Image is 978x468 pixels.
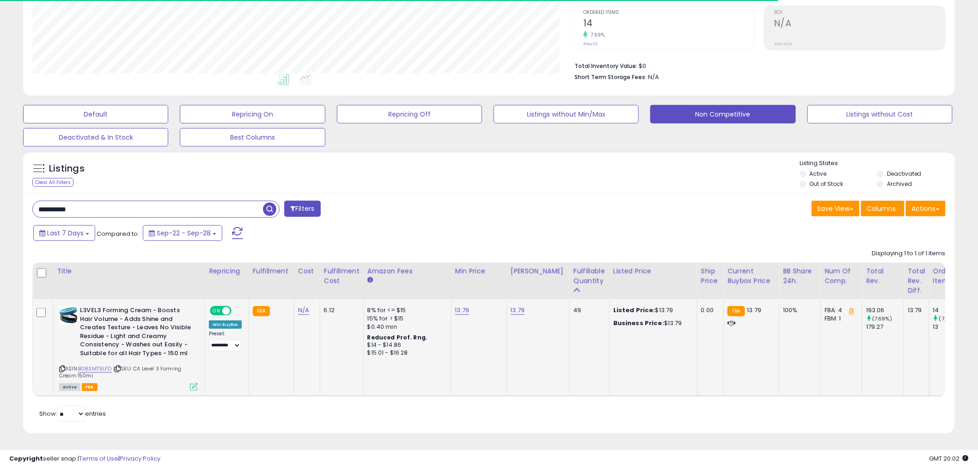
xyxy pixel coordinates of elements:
[701,266,720,286] div: Ship Price
[908,266,925,296] div: Total Rev. Diff.
[613,266,693,276] div: Listed Price
[367,323,444,331] div: $0.40 min
[143,225,222,241] button: Sep-22 - Sep-28
[810,180,844,188] label: Out of Stock
[872,249,946,258] div: Displaying 1 to 1 of 1 items
[906,201,946,216] button: Actions
[367,306,444,314] div: 8% for <= $15
[97,229,139,238] span: Compared to:
[929,454,969,463] span: 2025-10-6 20:02 GMT
[59,306,78,325] img: 51Utn2+GzAL._SL40_.jpg
[32,178,73,187] div: Clear All Filters
[367,333,428,341] b: Reduced Prof. Rng.
[648,73,659,81] span: N/A
[575,62,637,70] b: Total Inventory Value:
[783,306,813,314] div: 100%
[49,162,85,175] h5: Listings
[9,454,43,463] strong: Copyright
[747,306,762,314] span: 13.79
[57,266,201,276] div: Title
[511,306,525,315] a: 13.79
[324,266,360,286] div: Fulfillment Cost
[783,266,817,286] div: BB Share 24h.
[23,128,168,147] button: Deactivated & In Stock
[59,306,198,390] div: ASIN:
[80,306,192,360] b: L3VEL3 Forming Cream - Boosts Hair Volume - Adds Shine and Creates Texture - Leaves No Visible Re...
[39,409,106,418] span: Show: entries
[209,331,242,351] div: Preset:
[887,180,912,188] label: Archived
[211,307,222,315] span: ON
[209,266,245,276] div: Repricing
[774,41,792,47] small: Prev: N/A
[701,306,716,314] div: 0.00
[157,228,211,238] span: Sep-22 - Sep-28
[120,454,160,463] a: Privacy Policy
[810,170,827,178] label: Active
[367,314,444,323] div: 15% for > $15
[180,105,325,123] button: Repricing On
[727,306,745,316] small: FBA
[298,306,309,315] a: N/A
[583,10,754,15] span: Ordered Items
[78,365,112,373] a: B08SMT9LFD
[47,228,84,238] span: Last 7 Days
[79,454,118,463] a: Terms of Use
[298,266,316,276] div: Cost
[867,204,896,213] span: Columns
[933,323,971,331] div: 13
[613,306,690,314] div: $13.79
[825,306,855,314] div: FBA: 4
[587,31,605,38] small: 7.69%
[337,105,482,123] button: Repricing Off
[253,266,290,276] div: Fulfillment
[367,341,444,349] div: $14 - $14.86
[887,170,922,178] label: Deactivated
[253,306,270,316] small: FBA
[825,266,858,286] div: Num of Comp.
[230,307,245,315] span: OFF
[807,105,953,123] button: Listings without Cost
[861,201,905,216] button: Columns
[9,455,160,463] div: seller snap | |
[455,306,470,315] a: 13.79
[574,306,602,314] div: 49
[575,73,647,81] b: Short Term Storage Fees:
[613,319,664,327] b: Business Price:
[800,159,955,168] p: Listing States:
[613,306,655,314] b: Listed Price:
[583,41,598,47] small: Prev: 13
[59,383,80,391] span: All listings currently available for purchase on Amazon
[180,128,325,147] button: Best Columns
[613,319,690,327] div: $13.79
[574,266,605,286] div: Fulfillable Quantity
[872,315,892,322] small: (7.69%)
[284,201,320,217] button: Filters
[23,105,168,123] button: Default
[650,105,795,123] button: Non Competitive
[933,306,971,314] div: 14
[774,10,945,15] span: ROI
[583,18,754,31] h2: 14
[59,365,181,379] span: | SKU: CA Level 3 Forming Cream 150ml
[866,323,904,331] div: 179.27
[209,320,242,329] div: Win BuyBox
[727,266,775,286] div: Current Buybox Price
[866,306,904,314] div: 193.06
[908,306,922,314] div: 13.79
[774,18,945,31] h2: N/A
[455,266,503,276] div: Min Price
[825,314,855,323] div: FBM: 1
[866,266,900,286] div: Total Rev.
[33,225,95,241] button: Last 7 Days
[82,383,98,391] span: FBA
[367,266,447,276] div: Amazon Fees
[511,266,566,276] div: [PERSON_NAME]
[367,349,444,357] div: $15.01 - $16.28
[324,306,356,314] div: 6.12
[933,266,967,286] div: Ordered Items
[575,60,939,71] li: $0
[494,105,639,123] button: Listings without Min/Max
[939,315,959,322] small: (7.69%)
[812,201,860,216] button: Save View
